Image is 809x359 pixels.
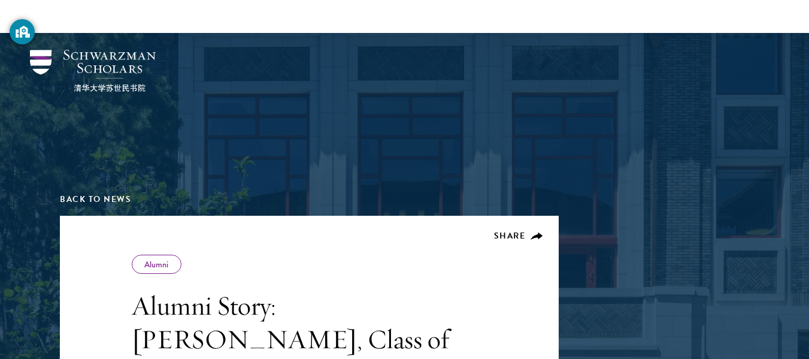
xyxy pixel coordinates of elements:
[144,258,169,270] a: Alumni
[30,50,156,92] img: Schwarzman Scholars
[10,19,35,44] button: GoGuardian Privacy Information
[494,230,526,242] span: Share
[494,231,544,242] button: Share
[60,193,131,206] a: Back to News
